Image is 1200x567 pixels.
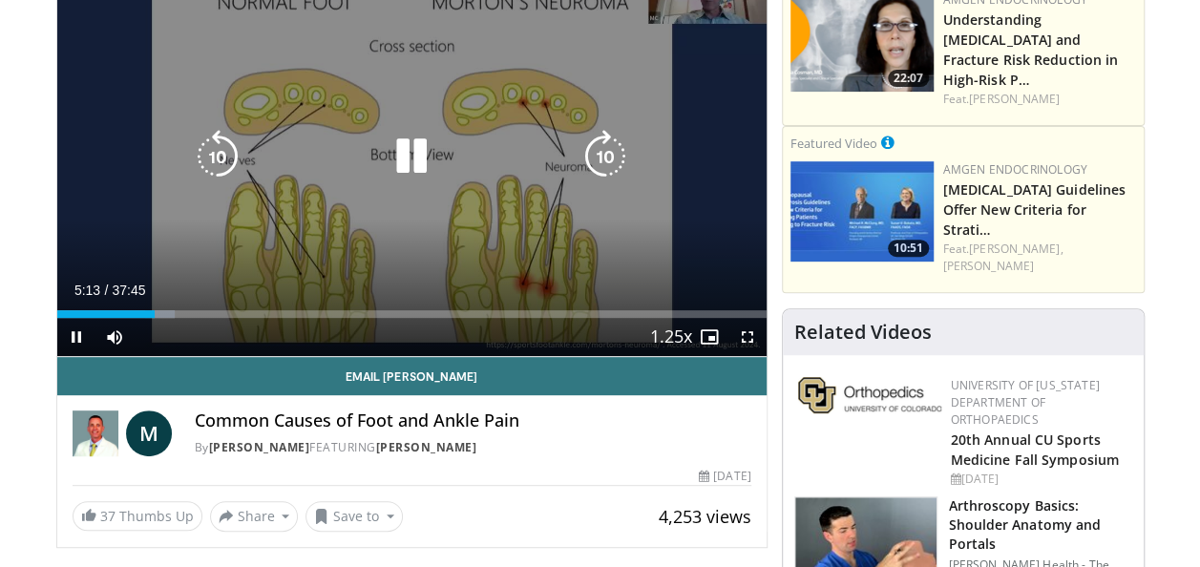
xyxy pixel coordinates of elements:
[969,91,1060,107] a: [PERSON_NAME]
[699,468,750,485] div: [DATE]
[195,439,751,456] div: By FEATURING
[790,161,934,262] img: 7b525459-078d-43af-84f9-5c25155c8fbb.png.150x105_q85_crop-smart_upscale.jpg
[888,70,929,87] span: 22:07
[73,410,118,456] img: Dr. Matthew Carroll
[690,318,728,356] button: Enable picture-in-picture mode
[951,377,1100,428] a: University of [US_STATE] Department of Orthopaedics
[951,471,1128,488] div: [DATE]
[790,161,934,262] a: 10:51
[949,496,1132,554] h3: Arthroscopy Basics: Shoulder Anatomy and Portals
[57,310,767,318] div: Progress Bar
[74,283,100,298] span: 5:13
[210,501,299,532] button: Share
[57,357,767,395] a: Email [PERSON_NAME]
[798,377,941,413] img: 355603a8-37da-49b6-856f-e00d7e9307d3.png.150x105_q85_autocrop_double_scale_upscale_version-0.2.png
[209,439,310,455] a: [PERSON_NAME]
[943,10,1119,89] a: Understanding [MEDICAL_DATA] and Fracture Risk Reduction in High-Risk P…
[376,439,477,455] a: [PERSON_NAME]
[943,180,1126,239] a: [MEDICAL_DATA] Guidelines Offer New Criteria for Strati…
[73,501,202,531] a: 37 Thumbs Up
[659,505,751,528] span: 4,253 views
[95,318,134,356] button: Mute
[195,410,751,431] h4: Common Causes of Foot and Ankle Pain
[100,507,116,525] span: 37
[652,318,690,356] button: Playback Rate
[105,283,109,298] span: /
[969,241,1063,257] a: [PERSON_NAME],
[943,258,1034,274] a: [PERSON_NAME]
[888,240,929,257] span: 10:51
[112,283,145,298] span: 37:45
[728,318,767,356] button: Fullscreen
[305,501,403,532] button: Save to
[57,318,95,356] button: Pause
[790,135,877,152] small: Featured Video
[943,161,1087,178] a: Amgen Endocrinology
[126,410,172,456] a: M
[951,430,1119,469] a: 20th Annual CU Sports Medicine Fall Symposium
[794,321,932,344] h4: Related Videos
[943,241,1136,275] div: Feat.
[943,91,1136,108] div: Feat.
